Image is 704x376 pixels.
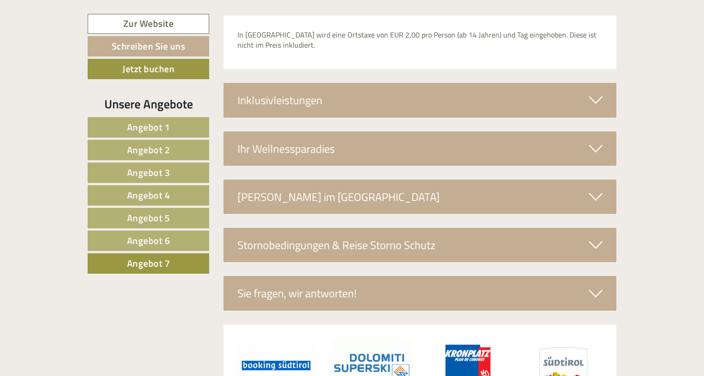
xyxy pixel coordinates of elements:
p: In [GEOGRAPHIC_DATA] wird eine Ortstaxe von EUR 2,00 pro Person (ab 14 Jahren) und Tag eingehoben... [237,30,603,51]
div: Ihr Wellnessparadies [224,132,617,166]
a: Zur Website [88,14,209,34]
div: Inklusivleistungen [224,83,617,117]
div: Stornobedingungen & Reise Storno Schutz [224,228,617,262]
span: Angebot 5 [127,211,170,225]
span: Angebot 3 [127,165,170,180]
div: Sie fragen, wir antworten! [224,276,617,310]
div: [PERSON_NAME] im [GEOGRAPHIC_DATA] [224,180,617,214]
a: Jetzt buchen [88,59,209,79]
span: Angebot 4 [127,188,170,202]
span: Angebot 7 [127,256,170,270]
a: Schreiben Sie uns [88,36,209,56]
span: Angebot 1 [127,120,170,134]
span: Angebot 6 [127,233,170,248]
div: Unsere Angebote [88,95,209,113]
span: Angebot 2 [127,143,170,157]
